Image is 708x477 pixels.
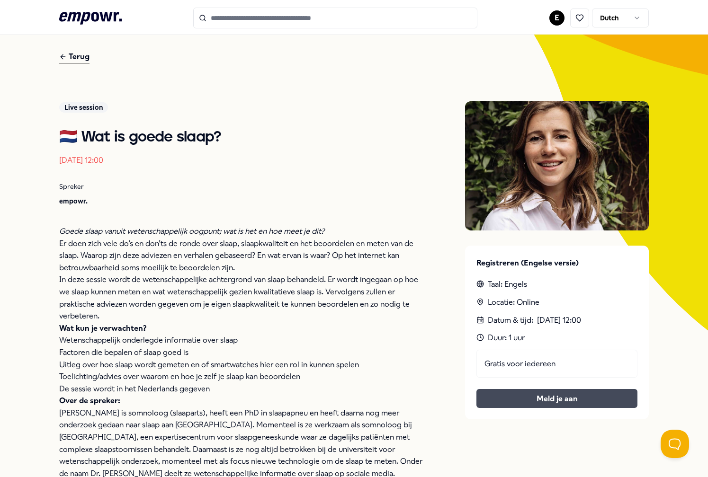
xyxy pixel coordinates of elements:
button: E [549,10,565,26]
p: empowr. [59,196,427,206]
div: Terug [59,51,90,63]
button: Meld je aan [476,389,638,408]
time: [DATE] 12:00 [537,314,581,327]
p: In deze sessie wordt de wetenschappelijke achtergrond van slaap behandeld. Er wordt ingegaan op h... [59,274,427,322]
time: [DATE] 12:00 [59,156,103,165]
p: De sessie wordt in het Nederlands gegeven [59,383,427,395]
p: Wetenschappelijk onderlegde informatie over slaap [59,334,427,346]
div: Locatie: Online [476,296,638,309]
p: Registreren (Engelse versie) [476,257,638,269]
strong: Over de spreker: [59,396,120,405]
div: Datum & tijd : [476,314,638,327]
p: Toelichting/advies over waarom en hoe je zelf je slaap kan beoordelen [59,371,427,383]
p: Er doen zich vele do’s en don’ts de ronde over slaap, slaapkwaliteit en het beoordelen en meten v... [59,238,427,274]
div: Duur: 1 uur [476,332,638,344]
div: Taal: Engels [476,278,638,291]
p: Uitleg over hoe slaap wordt gemeten en of smartwatches hier een rol in kunnen spelen [59,359,427,371]
p: Spreker [59,181,427,192]
div: Gratis voor iedereen [476,350,638,378]
em: Goede slaap vanuit wetenschappelijk oogpunt; wat is het en hoe meet je dit? [59,227,324,236]
strong: Wat kun je verwachten? [59,324,146,333]
img: Presenter image [465,101,649,230]
p: Factoren die bepalen of slaap goed is [59,346,427,359]
iframe: Help Scout Beacon - Open [661,430,689,458]
div: Live session [59,102,108,113]
h1: 🇳🇱 Wat is goede slaap? [59,128,427,147]
input: Search for products, categories or subcategories [193,8,477,28]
